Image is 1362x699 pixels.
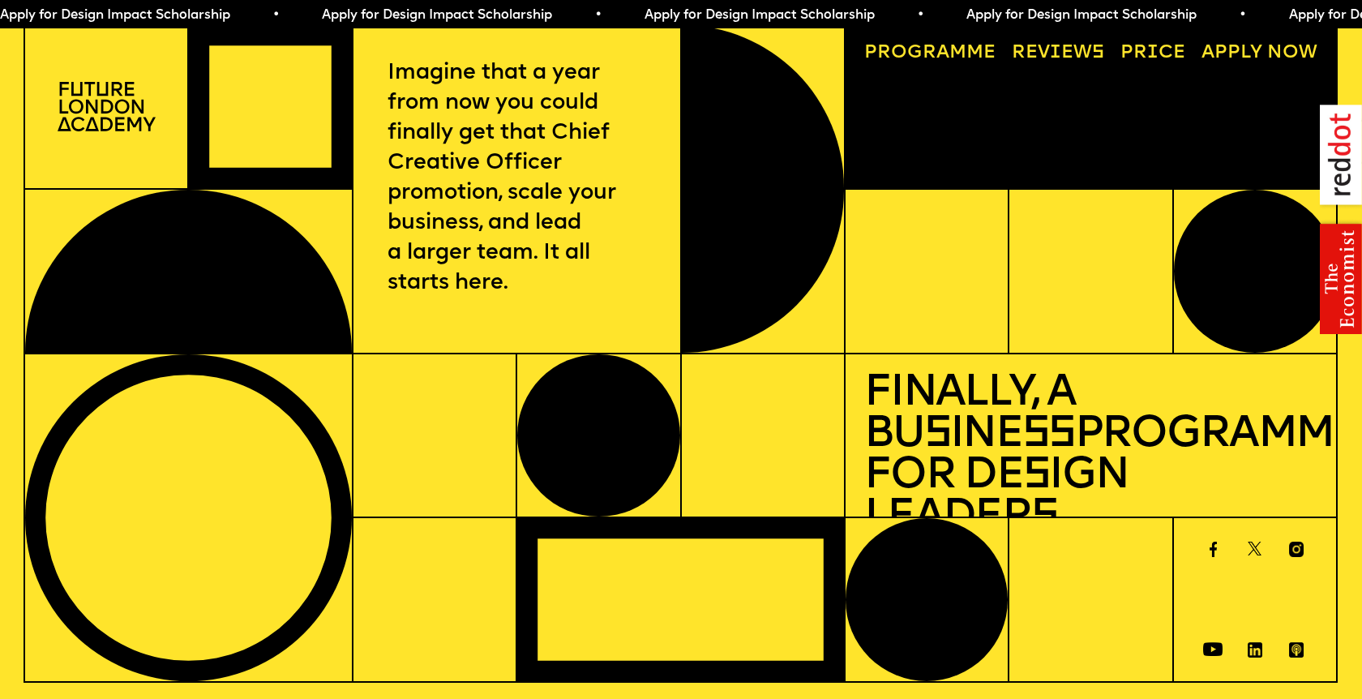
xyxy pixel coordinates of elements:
[1111,35,1194,72] a: Price
[388,59,646,299] p: Imagine that a year from now you could finally get that Chief Creative Officer promotion, scale y...
[1238,9,1245,22] span: •
[1201,44,1214,62] span: A
[1031,496,1057,539] span: s
[1192,35,1326,72] a: Apply now
[1023,455,1049,498] span: s
[1002,35,1113,72] a: Reviews
[594,9,602,22] span: •
[864,373,1317,538] h1: Finally, a Bu ine Programme for De ign Leader
[924,414,950,457] span: s
[272,9,279,22] span: •
[916,9,923,22] span: •
[855,35,1005,72] a: Programme
[936,44,949,62] span: a
[1022,414,1075,457] span: ss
